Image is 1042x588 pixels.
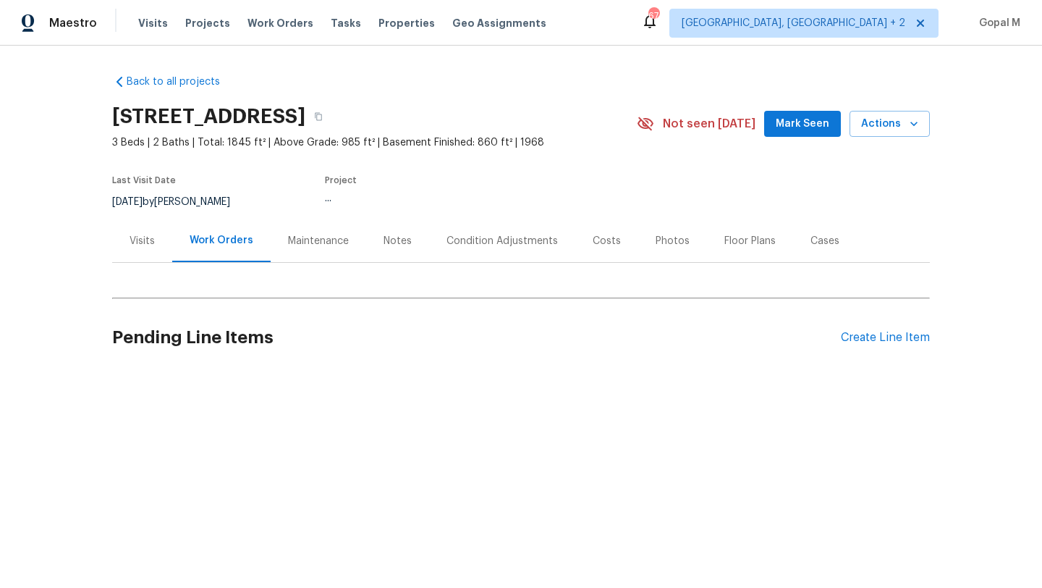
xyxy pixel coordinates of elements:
[49,16,97,30] span: Maestro
[663,117,755,131] span: Not seen [DATE]
[112,75,251,89] a: Back to all projects
[138,16,168,30] span: Visits
[384,234,412,248] div: Notes
[112,176,176,185] span: Last Visit Date
[325,176,357,185] span: Project
[682,16,905,30] span: [GEOGRAPHIC_DATA], [GEOGRAPHIC_DATA] + 2
[446,234,558,248] div: Condition Adjustments
[112,193,247,211] div: by [PERSON_NAME]
[648,9,658,23] div: 67
[112,135,637,150] span: 3 Beds | 2 Baths | Total: 1845 ft² | Above Grade: 985 ft² | Basement Finished: 860 ft² | 1968
[112,109,305,124] h2: [STREET_ADDRESS]
[841,331,930,345] div: Create Line Item
[764,111,841,138] button: Mark Seen
[378,16,435,30] span: Properties
[810,234,839,248] div: Cases
[850,111,930,138] button: Actions
[331,18,361,28] span: Tasks
[724,234,776,248] div: Floor Plans
[776,115,829,133] span: Mark Seen
[190,233,253,248] div: Work Orders
[247,16,313,30] span: Work Orders
[185,16,230,30] span: Projects
[305,104,331,130] button: Copy Address
[112,304,841,371] h2: Pending Line Items
[288,234,349,248] div: Maintenance
[593,234,621,248] div: Costs
[656,234,690,248] div: Photos
[130,234,155,248] div: Visits
[325,193,603,203] div: ...
[861,115,918,133] span: Actions
[973,16,1020,30] span: Gopal M
[112,197,143,207] span: [DATE]
[452,16,546,30] span: Geo Assignments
